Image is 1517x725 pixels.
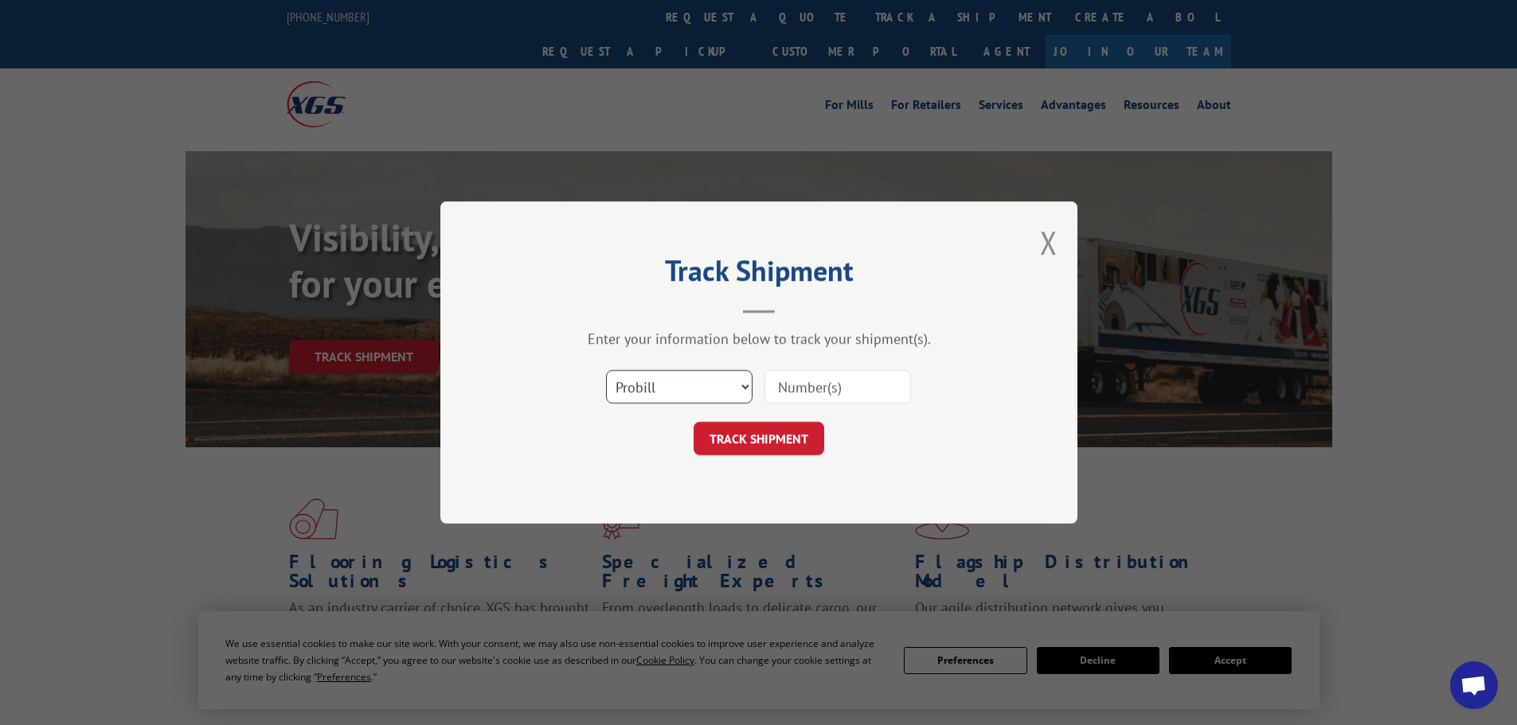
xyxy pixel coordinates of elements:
[694,422,824,455] button: TRACK SHIPMENT
[764,370,911,403] input: Number(s)
[520,259,998,290] h2: Track Shipment
[1450,661,1498,709] div: Open chat
[1040,221,1058,263] button: Close modal
[520,329,998,348] div: Enter your information below to track your shipment(s).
